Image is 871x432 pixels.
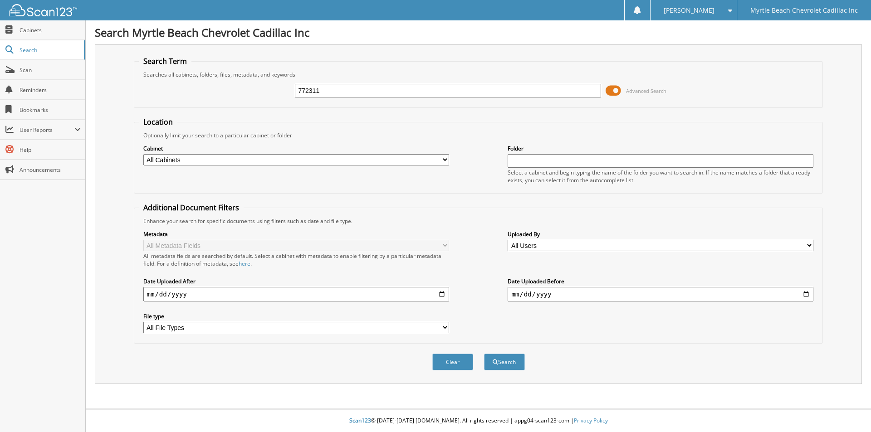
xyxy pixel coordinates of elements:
[750,8,858,13] span: Myrtle Beach Chevrolet Cadillac Inc
[626,87,666,94] span: Advanced Search
[20,46,79,54] span: Search
[508,230,813,238] label: Uploaded By
[20,146,81,154] span: Help
[139,117,177,127] legend: Location
[20,126,74,134] span: User Reports
[143,252,449,267] div: All metadata fields are searched by default. Select a cabinet with metadata to enable filtering b...
[143,230,449,238] label: Metadata
[484,354,525,370] button: Search
[20,26,81,34] span: Cabinets
[508,169,813,184] div: Select a cabinet and begin typing the name of the folder you want to search in. If the name match...
[239,260,250,267] a: here
[20,86,81,94] span: Reminders
[139,203,244,213] legend: Additional Document Filters
[826,388,871,432] iframe: Chat Widget
[139,217,818,225] div: Enhance your search for specific documents using filters such as date and file type.
[574,417,608,424] a: Privacy Policy
[86,410,871,432] div: © [DATE]-[DATE] [DOMAIN_NAME]. All rights reserved | appg04-scan123-com |
[508,287,813,301] input: end
[349,417,371,424] span: Scan123
[20,66,81,74] span: Scan
[143,277,449,285] label: Date Uploaded After
[20,106,81,114] span: Bookmarks
[508,277,813,285] label: Date Uploaded Before
[139,71,818,78] div: Searches all cabinets, folders, files, metadata, and keywords
[95,25,862,40] h1: Search Myrtle Beach Chevrolet Cadillac Inc
[143,312,449,320] label: File type
[139,56,191,66] legend: Search Term
[9,4,77,16] img: scan123-logo-white.svg
[508,145,813,152] label: Folder
[143,287,449,301] input: start
[143,145,449,152] label: Cabinet
[432,354,473,370] button: Clear
[664,8,714,13] span: [PERSON_NAME]
[20,166,81,174] span: Announcements
[139,131,818,139] div: Optionally limit your search to a particular cabinet or folder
